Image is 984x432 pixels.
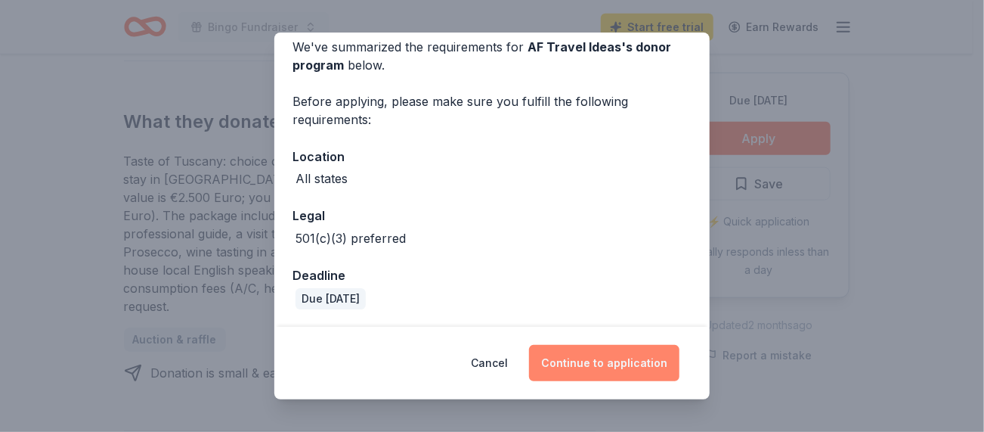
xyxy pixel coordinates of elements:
button: Continue to application [529,345,679,381]
div: Legal [292,206,692,225]
div: Due [DATE] [296,288,366,309]
div: We've summarized the requirements for below. [292,38,692,74]
div: Location [292,147,692,166]
div: Deadline [292,266,692,285]
div: Before applying, please make sure you fulfill the following requirements: [292,92,692,129]
button: Cancel [471,345,508,381]
div: All states [296,169,348,188]
div: 501(c)(3) preferred [296,229,406,247]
